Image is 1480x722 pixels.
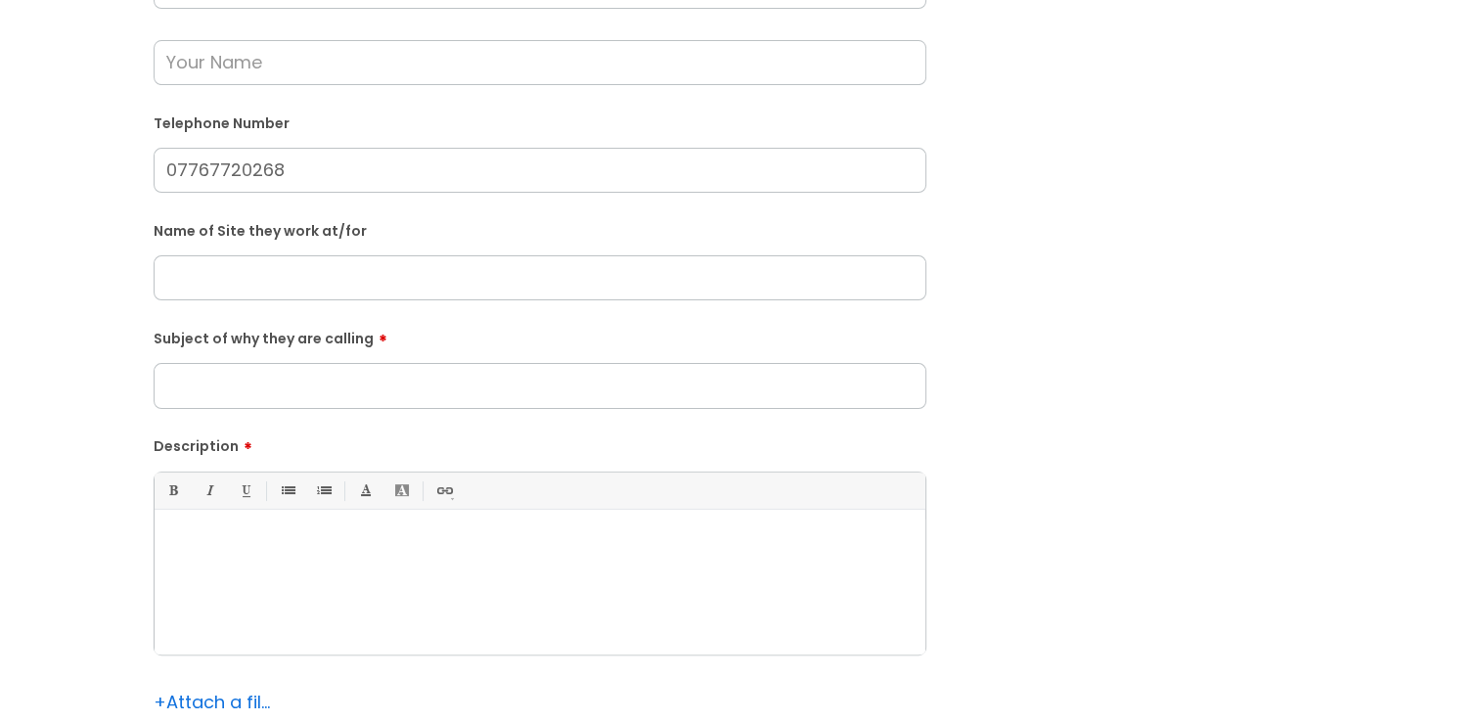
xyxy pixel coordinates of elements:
a: Underline(Ctrl-U) [233,478,257,503]
a: Italic (Ctrl-I) [197,478,221,503]
label: Telephone Number [154,112,926,132]
input: Your Name [154,40,926,85]
label: Description [154,431,926,455]
label: Name of Site they work at/for [154,219,926,240]
div: Attach a file [154,687,271,718]
a: Link [431,478,456,503]
label: Subject of why they are calling [154,324,926,347]
a: Font Color [353,478,378,503]
a: Bold (Ctrl-B) [160,478,185,503]
a: • Unordered List (Ctrl-Shift-7) [275,478,299,503]
a: 1. Ordered List (Ctrl-Shift-8) [311,478,336,503]
a: Back Color [389,478,414,503]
